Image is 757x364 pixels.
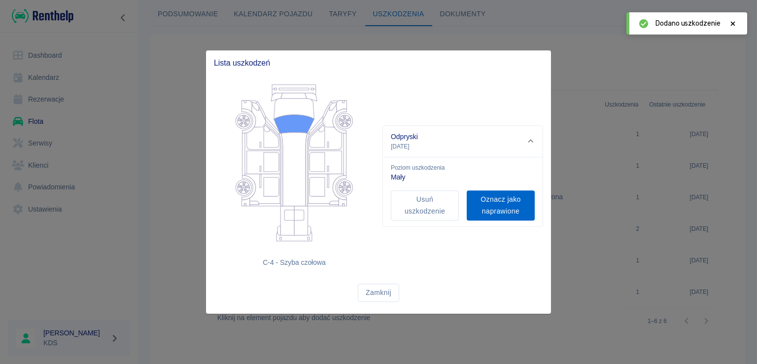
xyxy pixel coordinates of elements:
span: Dodano uszkodzenie [655,18,721,29]
div: Odpryski[DATE] [383,126,543,157]
p: Poziom uszkodzenia [391,163,461,172]
p: Odpryski [391,132,418,142]
span: Lista uszkodzeń [214,58,543,68]
p: [DATE] [391,142,418,151]
p: Mały [391,172,461,182]
button: Oznacz jako naprawione [467,190,535,220]
button: Zamknij [358,284,399,302]
h6: C-4 - Szyba czołowa [214,257,375,268]
button: Usuń uszkodzenie [391,190,459,220]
